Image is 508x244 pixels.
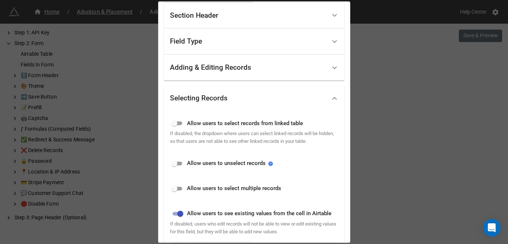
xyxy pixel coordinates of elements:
[164,55,344,81] div: Adding & Editing Records
[170,220,338,236] div: If disabled, users who edit records will not be able to view or edit existing values for this fie...
[164,86,344,110] div: Selecting Records
[170,38,202,45] div: Field Type
[187,119,303,128] span: Allow users to select records from linked table
[170,64,251,71] div: Adding & Editing Records
[170,12,218,19] div: Section Header
[187,184,281,193] span: Allow users to select multiple records
[187,159,266,168] span: Allow users to unselect records
[483,219,501,237] div: Open Intercom Messenger
[170,94,228,102] div: Selecting Records
[170,130,338,145] div: If disabled, the dropdown where users can select linked records will be hidden, so that users are...
[187,209,331,218] span: Allow users to see existing values from the cell in Airtable
[164,28,344,55] div: Field Type
[164,2,344,28] div: Section Header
